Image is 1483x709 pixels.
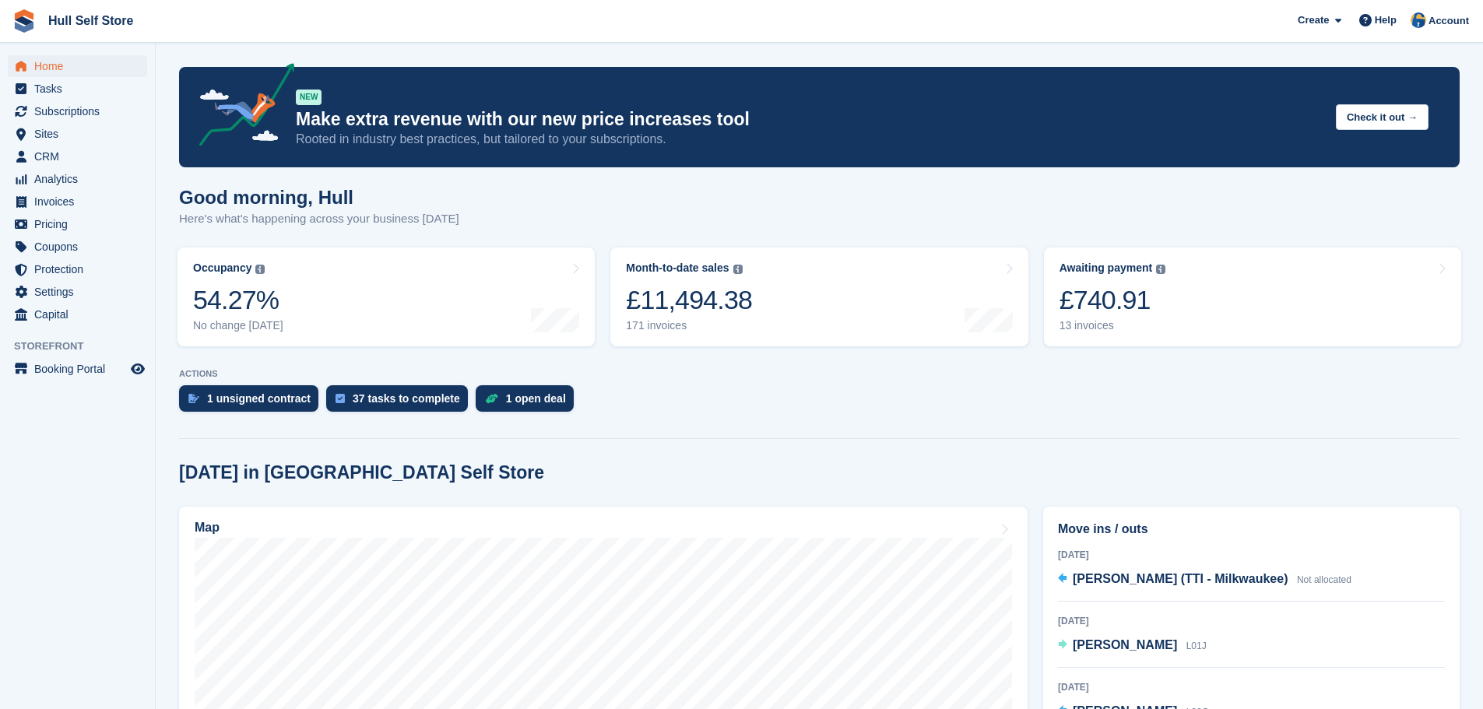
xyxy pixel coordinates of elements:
[1058,548,1445,562] div: [DATE]
[8,168,147,190] a: menu
[34,100,128,122] span: Subscriptions
[485,393,498,404] img: deal-1b604bf984904fb50ccaf53a9ad4b4a5d6e5aea283cecdc64d6e3604feb123c2.svg
[1060,261,1153,275] div: Awaiting payment
[34,281,128,303] span: Settings
[14,339,155,354] span: Storefront
[34,358,128,380] span: Booking Portal
[255,265,265,274] img: icon-info-grey-7440780725fd019a000dd9b08b2336e03edf1995a4989e88bcd33f0948082b44.svg
[626,319,752,332] div: 171 invoices
[34,146,128,167] span: CRM
[8,258,147,280] a: menu
[1411,12,1426,28] img: Hull Self Store
[188,394,199,403] img: contract_signature_icon-13c848040528278c33f63329250d36e43548de30e8caae1d1a13099fd9432cc5.svg
[1058,680,1445,694] div: [DATE]
[8,213,147,235] a: menu
[8,100,147,122] a: menu
[179,462,544,483] h2: [DATE] in [GEOGRAPHIC_DATA] Self Store
[626,261,729,275] div: Month-to-date sales
[8,123,147,145] a: menu
[476,385,582,419] a: 1 open deal
[34,258,128,280] span: Protection
[1044,247,1461,346] a: Awaiting payment £740.91 13 invoices
[1058,636,1207,656] a: [PERSON_NAME] L01J
[8,146,147,167] a: menu
[1060,284,1166,316] div: £740.91
[296,131,1323,148] p: Rooted in industry best practices, but tailored to your subscriptions.
[1429,13,1469,29] span: Account
[1073,638,1177,651] span: [PERSON_NAME]
[506,392,566,405] div: 1 open deal
[34,213,128,235] span: Pricing
[626,284,752,316] div: £11,494.38
[8,55,147,77] a: menu
[8,236,147,258] a: menu
[34,304,128,325] span: Capital
[193,261,251,275] div: Occupancy
[193,284,283,316] div: 54.27%
[1298,12,1329,28] span: Create
[207,392,311,405] div: 1 unsigned contract
[128,360,147,378] a: Preview store
[733,265,743,274] img: icon-info-grey-7440780725fd019a000dd9b08b2336e03edf1995a4989e88bcd33f0948082b44.svg
[1297,574,1351,585] span: Not allocated
[296,108,1323,131] p: Make extra revenue with our new price increases tool
[177,247,595,346] a: Occupancy 54.27% No change [DATE]
[179,369,1460,379] p: ACTIONS
[326,385,476,419] a: 37 tasks to complete
[179,210,459,228] p: Here's what's happening across your business [DATE]
[12,9,36,33] img: stora-icon-8386f47178a22dfd0bd8f6a31ec36ba5ce8667c1dd55bd0f319d3a0aa187defe.svg
[1058,570,1351,590] a: [PERSON_NAME] (TTI - Milkwaukee) Not allocated
[8,191,147,212] a: menu
[1186,641,1207,651] span: L01J
[186,63,295,152] img: price-adjustments-announcement-icon-8257ccfd72463d97f412b2fc003d46551f7dbcb40ab6d574587a9cd5c0d94...
[1375,12,1397,28] span: Help
[8,304,147,325] a: menu
[42,8,139,33] a: Hull Self Store
[34,78,128,100] span: Tasks
[8,78,147,100] a: menu
[336,394,345,403] img: task-75834270c22a3079a89374b754ae025e5fb1db73e45f91037f5363f120a921f8.svg
[353,392,460,405] div: 37 tasks to complete
[34,123,128,145] span: Sites
[34,236,128,258] span: Coupons
[1336,104,1429,130] button: Check it out →
[179,187,459,208] h1: Good morning, Hull
[179,385,326,419] a: 1 unsigned contract
[1058,614,1445,628] div: [DATE]
[1060,319,1166,332] div: 13 invoices
[610,247,1028,346] a: Month-to-date sales £11,494.38 171 invoices
[1156,265,1165,274] img: icon-info-grey-7440780725fd019a000dd9b08b2336e03edf1995a4989e88bcd33f0948082b44.svg
[8,281,147,303] a: menu
[34,191,128,212] span: Invoices
[195,521,220,535] h2: Map
[34,168,128,190] span: Analytics
[8,358,147,380] a: menu
[34,55,128,77] span: Home
[193,319,283,332] div: No change [DATE]
[296,90,322,105] div: NEW
[1058,520,1445,539] h2: Move ins / outs
[1073,572,1288,585] span: [PERSON_NAME] (TTI - Milkwaukee)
